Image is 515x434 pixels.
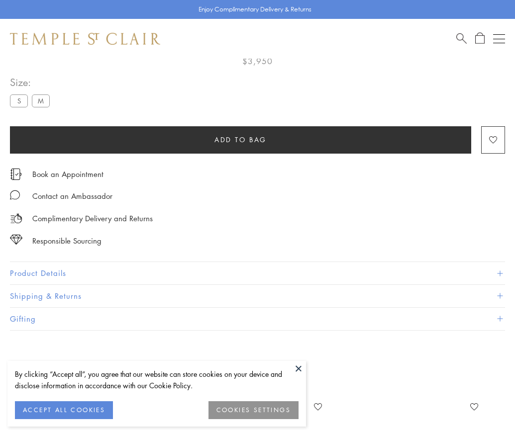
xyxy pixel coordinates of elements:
span: $3,950 [242,55,273,68]
span: Add to bag [214,134,267,145]
button: Gifting [10,308,505,330]
button: Open navigation [493,33,505,45]
label: S [10,94,28,107]
button: ACCEPT ALL COOKIES [15,401,113,419]
a: Search [456,32,467,45]
button: Add to bag [10,126,471,154]
img: icon_delivery.svg [10,212,22,225]
div: Contact an Ambassador [32,190,112,202]
button: Product Details [10,262,505,284]
button: Shipping & Returns [10,285,505,307]
img: icon_appointment.svg [10,169,22,180]
div: By clicking “Accept all”, you agree that our website can store cookies on your device and disclos... [15,368,299,391]
p: Complimentary Delivery and Returns [32,212,153,225]
img: Temple St. Clair [10,33,160,45]
img: icon_sourcing.svg [10,235,22,245]
div: Responsible Sourcing [32,235,102,247]
button: COOKIES SETTINGS [208,401,299,419]
span: Size: [10,74,54,90]
p: Enjoy Complimentary Delivery & Returns [199,4,311,14]
a: Open Shopping Bag [475,32,485,45]
img: MessageIcon-01_2.svg [10,190,20,200]
a: Book an Appointment [32,169,103,179]
label: M [32,94,50,107]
